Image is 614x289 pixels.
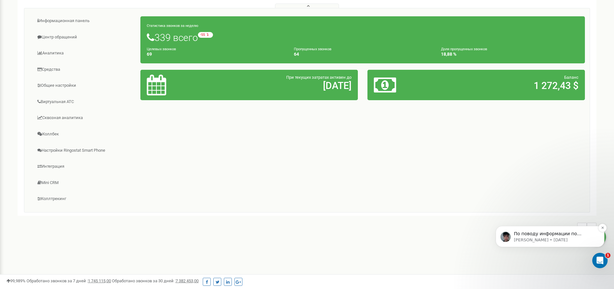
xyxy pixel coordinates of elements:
[592,253,608,268] iframe: Intercom live chat
[29,45,141,61] a: Аналитика
[28,30,110,37] p: По поводу информации по отчетам «Виджет коллбек: эффективность с разбивкой по рекламным кампаниям...
[29,110,141,126] a: Сквозная аналитика
[294,52,431,57] h4: 64
[112,23,121,32] button: Dismiss notification
[29,175,141,191] a: Mini CRM
[29,78,141,93] a: Общие настройки
[176,278,199,283] u: 7 382 453,00
[486,200,614,272] iframe: Intercom notifications сообщение
[147,32,579,43] h1: 339 всего
[29,159,141,174] a: Интеграция
[564,75,579,80] span: Баланс
[27,278,111,283] span: Обработано звонков за 7 дней :
[218,80,351,91] h2: [DATE]
[441,47,487,51] small: Доля пропущенных звонков
[112,278,199,283] span: Обработано звонков за 30 дней :
[29,191,141,207] a: Коллтрекинг
[29,62,141,77] a: Средства
[14,31,25,42] img: Profile image for Oleksandr
[605,253,610,258] span: 1
[29,29,141,45] a: Центр обращений
[286,75,351,80] span: При текущих затратах активен до
[29,13,141,29] a: Информационная панель
[147,24,198,28] small: Статистика звонков за неделю
[88,278,111,283] u: 1 745 115,00
[147,52,284,57] h4: 69
[441,52,579,57] h4: 18,88 %
[10,26,118,47] div: message notification from Oleksandr, 2 дн. назад. По поводу информации по отчетам «Виджет коллбек...
[445,80,579,91] h2: 1 272,43 $
[6,278,26,283] span: 99,989%
[29,126,141,142] a: Коллбек
[29,94,141,110] a: Виртуальная АТС
[198,32,213,38] small: -55
[294,47,331,51] small: Пропущенных звонков
[29,143,141,158] a: Настройки Ringostat Smart Phone
[147,47,176,51] small: Целевых звонков
[28,37,110,43] p: Message from Oleksandr, sent 2 дн. назад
